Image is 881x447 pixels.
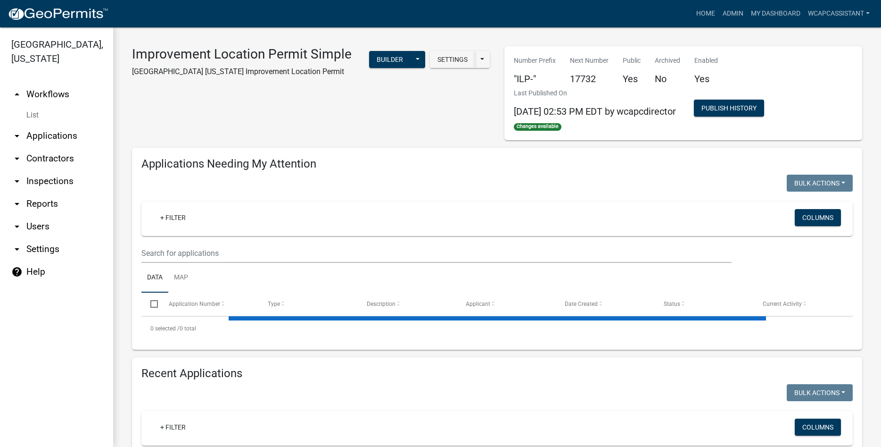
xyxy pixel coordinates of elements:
[747,5,804,23] a: My Dashboard
[132,46,352,62] h3: Improvement Location Permit Simple
[556,293,655,315] datatable-header-cell: Date Created
[159,293,258,315] datatable-header-cell: Application Number
[11,244,23,255] i: arrow_drop_down
[623,73,641,84] h5: Yes
[719,5,747,23] a: Admin
[141,157,853,171] h4: Applications Needing My Attention
[268,301,280,307] span: Type
[623,56,641,66] p: Public
[258,293,357,315] datatable-header-cell: Type
[369,51,411,68] button: Builder
[514,106,676,117] span: [DATE] 02:53 PM EDT by wcapcdirector
[150,325,180,332] span: 0 selected /
[655,73,680,84] h5: No
[763,301,802,307] span: Current Activity
[754,293,853,315] datatable-header-cell: Current Activity
[694,105,764,113] wm-modal-confirm: Workflow Publish History
[457,293,556,315] datatable-header-cell: Applicant
[514,88,676,98] p: Last Published On
[153,419,193,436] a: + Filter
[795,419,841,436] button: Columns
[466,301,490,307] span: Applicant
[664,301,680,307] span: Status
[141,293,159,315] datatable-header-cell: Select
[169,301,220,307] span: Application Number
[514,123,562,131] span: Changes available
[367,301,395,307] span: Description
[11,176,23,187] i: arrow_drop_down
[11,130,23,142] i: arrow_drop_down
[655,56,680,66] p: Archived
[132,66,352,77] p: [GEOGRAPHIC_DATA] [US_STATE] Improvement Location Permit
[655,293,754,315] datatable-header-cell: Status
[570,73,609,84] h5: 17732
[168,263,194,293] a: Map
[787,175,853,192] button: Bulk Actions
[787,384,853,401] button: Bulk Actions
[514,73,556,84] h5: "ILP-"
[141,317,853,340] div: 0 total
[430,51,475,68] button: Settings
[11,221,23,232] i: arrow_drop_down
[795,209,841,226] button: Columns
[141,263,168,293] a: Data
[358,293,457,315] datatable-header-cell: Description
[141,244,732,263] input: Search for applications
[694,73,718,84] h5: Yes
[514,56,556,66] p: Number Prefix
[565,301,598,307] span: Date Created
[692,5,719,23] a: Home
[11,198,23,210] i: arrow_drop_down
[153,209,193,226] a: + Filter
[11,153,23,164] i: arrow_drop_down
[570,56,609,66] p: Next Number
[11,89,23,100] i: arrow_drop_up
[11,266,23,278] i: help
[694,100,764,117] button: Publish History
[804,5,873,23] a: wcapcassistant
[141,367,853,380] h4: Recent Applications
[694,56,718,66] p: Enabled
